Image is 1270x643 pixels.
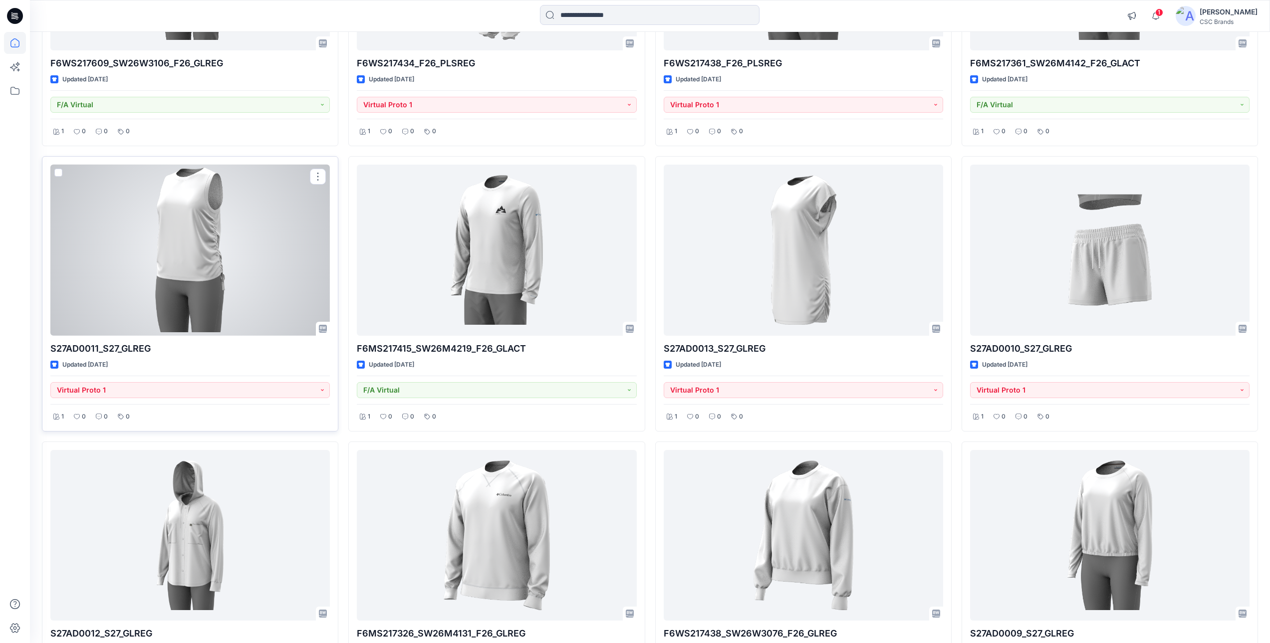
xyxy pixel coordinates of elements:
p: F6MS217361_SW26M4142_F26_GLACT [970,56,1250,70]
p: Updated [DATE] [62,360,108,370]
p: 0 [1045,126,1049,137]
p: S27AD0013_S27_GLREG [664,342,943,356]
p: Updated [DATE] [676,74,721,85]
a: F6MS217415_SW26M4219_F26_GLACT [357,165,636,336]
div: [PERSON_NAME] [1200,6,1258,18]
p: F6MS217326_SW26M4131_F26_GLREG [357,627,636,641]
p: 0 [104,126,108,137]
p: F6WS217609_SW26W3106_F26_GLREG [50,56,330,70]
p: Updated [DATE] [982,74,1027,85]
p: Updated [DATE] [982,360,1027,370]
p: 1 [368,412,370,422]
img: avatar [1176,6,1196,26]
p: 0 [1002,412,1006,422]
span: 1 [1155,8,1163,16]
p: 1 [61,126,64,137]
p: Updated [DATE] [369,360,414,370]
p: 1 [981,126,984,137]
p: 0 [739,126,743,137]
p: Updated [DATE] [369,74,414,85]
p: 1 [675,412,677,422]
p: 0 [739,412,743,422]
p: 1 [981,412,984,422]
p: S27AD0009_S27_GLREG [970,627,1250,641]
p: F6WS217434_F26_PLSREG [357,56,636,70]
p: 0 [1023,412,1027,422]
p: 0 [717,126,721,137]
p: 0 [388,126,392,137]
p: 0 [104,412,108,422]
a: F6MS217326_SW26M4131_F26_GLREG [357,450,636,621]
p: 0 [388,412,392,422]
a: S27AD0009_S27_GLREG [970,450,1250,621]
p: 0 [717,412,721,422]
p: 0 [1045,412,1049,422]
a: S27AD0012_S27_GLREG [50,450,330,621]
p: Updated [DATE] [676,360,721,370]
p: S27AD0010_S27_GLREG [970,342,1250,356]
p: F6WS217438_SW26W3076_F26_GLREG [664,627,943,641]
p: 0 [410,126,414,137]
p: 0 [126,412,130,422]
p: 0 [1002,126,1006,137]
p: 0 [82,412,86,422]
p: Updated [DATE] [62,74,108,85]
p: 0 [1023,126,1027,137]
p: S27AD0012_S27_GLREG [50,627,330,641]
p: F6WS217438_F26_PLSREG [664,56,943,70]
p: 0 [82,126,86,137]
p: 0 [695,126,699,137]
p: S27AD0011_S27_GLREG [50,342,330,356]
div: CSC Brands [1200,18,1258,25]
p: 1 [675,126,677,137]
a: F6WS217438_SW26W3076_F26_GLREG [664,450,943,621]
p: 0 [695,412,699,422]
p: 1 [61,412,64,422]
a: S27AD0010_S27_GLREG [970,165,1250,336]
p: 1 [368,126,370,137]
a: S27AD0013_S27_GLREG [664,165,943,336]
p: 0 [126,126,130,137]
p: 0 [432,412,436,422]
p: F6MS217415_SW26M4219_F26_GLACT [357,342,636,356]
p: 0 [432,126,436,137]
p: 0 [410,412,414,422]
a: S27AD0011_S27_GLREG [50,165,330,336]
